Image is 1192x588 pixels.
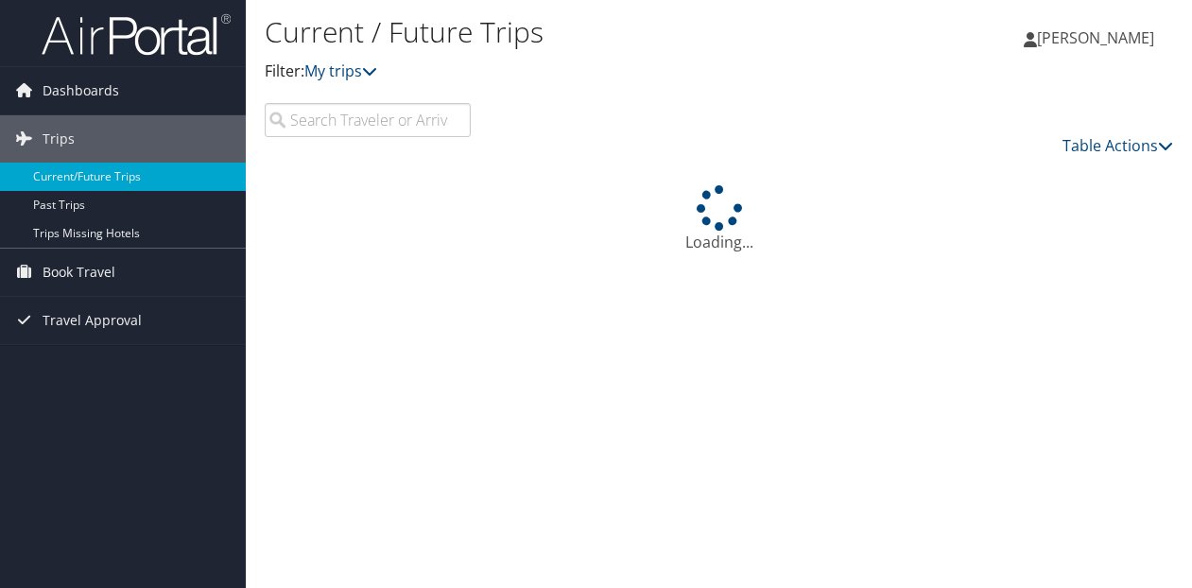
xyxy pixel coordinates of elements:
[265,103,471,137] input: Search Traveler or Arrival City
[304,61,377,81] a: My trips
[43,67,119,114] span: Dashboards
[265,12,871,52] h1: Current / Future Trips
[42,12,231,57] img: airportal-logo.png
[1037,27,1154,48] span: [PERSON_NAME]
[43,297,142,344] span: Travel Approval
[1024,9,1173,66] a: [PERSON_NAME]
[43,249,115,296] span: Book Travel
[265,185,1173,253] div: Loading...
[265,60,871,84] p: Filter:
[43,115,75,163] span: Trips
[1062,135,1173,156] a: Table Actions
